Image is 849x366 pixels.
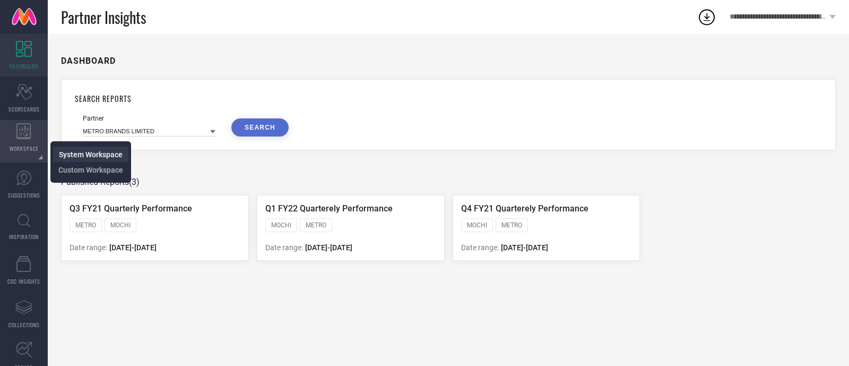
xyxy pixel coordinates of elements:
[58,165,123,175] a: Custom Workspace
[305,243,352,252] span: [DATE] - [DATE]
[265,243,303,252] span: Date range:
[265,203,393,214] span: Q1 FY22 Quarterely Performance
[109,243,157,252] span: [DATE] - [DATE]
[8,191,40,199] span: SUGGESTIONS
[58,166,123,174] span: Custom Workspace
[70,203,192,214] span: Q3 FY21 Quarterly Performance
[61,56,116,66] h1: DASHBOARD
[461,203,588,214] span: Q4 FY21 Quarterely Performance
[8,321,40,329] span: COLLECTIONS
[271,222,291,229] span: MOCHI
[83,115,215,122] div: Partner
[8,105,40,113] span: SCORECARDS
[501,243,548,252] span: [DATE] - [DATE]
[9,233,39,241] span: INSPIRATION
[61,177,836,187] div: Published Reports (3)
[461,243,499,252] span: Date range:
[75,222,96,229] span: METRO
[697,7,716,27] div: Open download list
[467,222,487,229] span: MOCHI
[10,144,39,152] span: WORKSPACE
[61,6,146,28] span: Partner Insights
[306,222,326,229] span: METRO
[75,93,822,104] h1: SEARCH REPORTS
[59,150,123,159] span: System Workspace
[501,222,522,229] span: METRO
[231,118,289,137] button: SEARCH
[110,222,131,229] span: MOCHI
[70,243,107,252] span: Date range:
[7,277,40,285] span: CDC INSIGHTS
[10,62,38,70] span: DASHBOARD
[59,149,123,159] a: System Workspace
